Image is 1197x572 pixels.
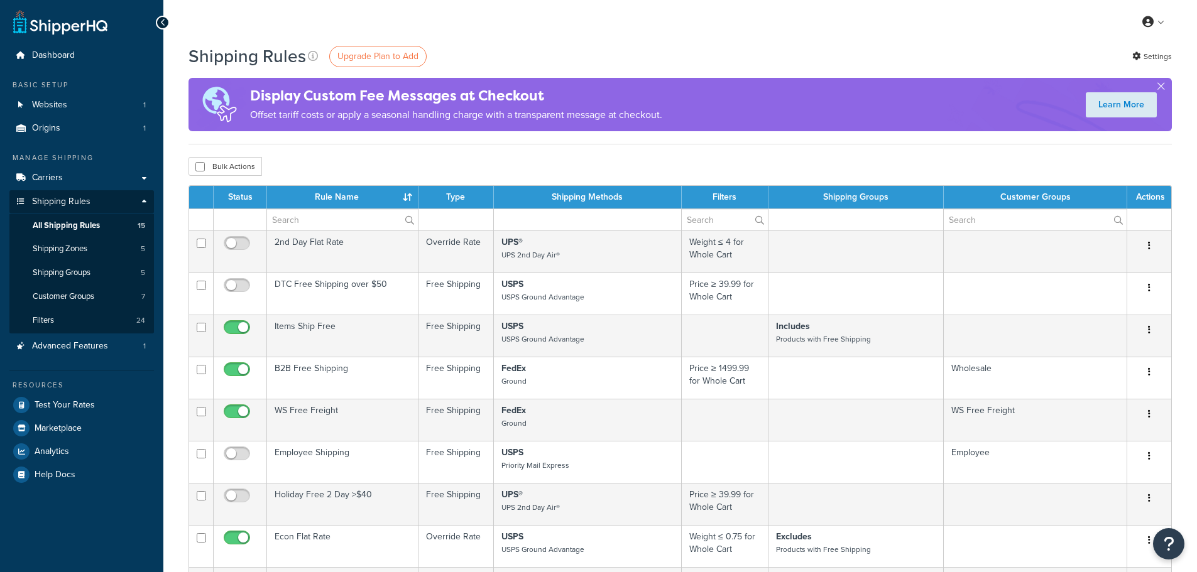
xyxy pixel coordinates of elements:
button: Bulk Actions [189,157,262,176]
th: Type [418,186,494,208]
a: Shipping Rules [9,190,154,213]
a: Advanced Features 1 [9,335,154,358]
td: 2nd Day Flat Rate [267,230,418,273]
a: Filters 24 [9,309,154,332]
td: Econ Flat Rate [267,525,418,567]
strong: USPS [501,320,523,333]
button: Open Resource Center [1153,528,1184,559]
td: Employee Shipping [267,441,418,483]
strong: FedEx [501,362,526,375]
span: Marketplace [35,423,82,434]
td: Weight ≤ 0.75 for Whole Cart [682,525,768,567]
li: Origins [9,117,154,140]
strong: UPS® [501,488,523,501]
a: Websites 1 [9,94,154,117]
span: 15 [138,220,145,231]
h4: Display Custom Fee Messages at Checkout [250,85,662,106]
th: Actions [1127,186,1171,208]
span: 1 [143,341,146,352]
span: 5 [141,267,145,278]
td: WS Free Freight [944,399,1127,441]
span: Shipping Rules [32,197,90,207]
a: Shipping Zones 5 [9,237,154,261]
td: Price ≥ 39.99 for Whole Cart [682,483,768,525]
p: Offset tariff costs or apply a seasonal handling charge with a transparent message at checkout. [250,106,662,124]
strong: Excludes [776,530,812,543]
span: Help Docs [35,470,75,480]
a: Dashboard [9,44,154,67]
td: Price ≥ 39.99 for Whole Cart [682,273,768,315]
li: Websites [9,94,154,117]
a: Learn More [1086,92,1157,117]
small: Ground [501,375,527,387]
h1: Shipping Rules [189,44,306,68]
a: Origins 1 [9,117,154,140]
div: Basic Setup [9,80,154,90]
a: Carriers [9,166,154,190]
a: Settings [1132,48,1172,65]
input: Search [682,209,767,230]
td: DTC Free Shipping over $50 [267,273,418,315]
span: Shipping Zones [33,244,87,254]
span: Dashboard [32,50,75,61]
th: Shipping Methods [494,186,682,208]
span: Websites [32,100,67,111]
a: Customer Groups 7 [9,285,154,308]
td: Wholesale [944,357,1127,399]
li: Customer Groups [9,285,154,308]
small: USPS Ground Advantage [501,544,584,555]
li: Shipping Zones [9,237,154,261]
td: Employee [944,441,1127,483]
small: UPS 2nd Day Air® [501,502,560,513]
li: Shipping Rules [9,190,154,333]
input: Search [944,209,1127,230]
small: Products with Free Shipping [776,544,871,555]
strong: USPS [501,446,523,459]
a: Test Your Rates [9,394,154,416]
small: UPS 2nd Day Air® [501,249,560,261]
div: Resources [9,380,154,391]
td: B2B Free Shipping [267,357,418,399]
td: WS Free Freight [267,399,418,441]
strong: USPS [501,278,523,291]
span: Origins [32,123,60,134]
span: Filters [33,315,54,326]
span: 1 [143,123,146,134]
th: Customer Groups [944,186,1127,208]
span: 5 [141,244,145,254]
a: Help Docs [9,463,154,486]
strong: UPS® [501,235,523,249]
td: Free Shipping [418,399,494,441]
img: duties-banner-06bc72dcb5fe05cb3f9472aba00be2ae8eb53ab6f0d8bb03d382ba314ac3c341.png [189,78,250,131]
span: 24 [136,315,145,326]
small: Products with Free Shipping [776,333,871,345]
input: Search [267,209,418,230]
td: Free Shipping [418,273,494,315]
td: Free Shipping [418,483,494,525]
div: Manage Shipping [9,153,154,163]
td: Price ≥ 1499.99 for Whole Cart [682,357,768,399]
a: All Shipping Rules 15 [9,214,154,237]
td: Free Shipping [418,357,494,399]
span: Test Your Rates [35,400,95,411]
span: Analytics [35,446,69,457]
a: Analytics [9,440,154,463]
li: Filters [9,309,154,332]
strong: USPS [501,530,523,543]
span: Upgrade Plan to Add [337,50,418,63]
li: Shipping Groups [9,261,154,284]
td: Items Ship Free [267,315,418,357]
th: Shipping Groups [768,186,944,208]
li: All Shipping Rules [9,214,154,237]
td: Override Rate [418,230,494,273]
span: 7 [141,291,145,302]
small: Priority Mail Express [501,460,569,471]
td: Free Shipping [418,441,494,483]
span: 1 [143,100,146,111]
td: Free Shipping [418,315,494,357]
